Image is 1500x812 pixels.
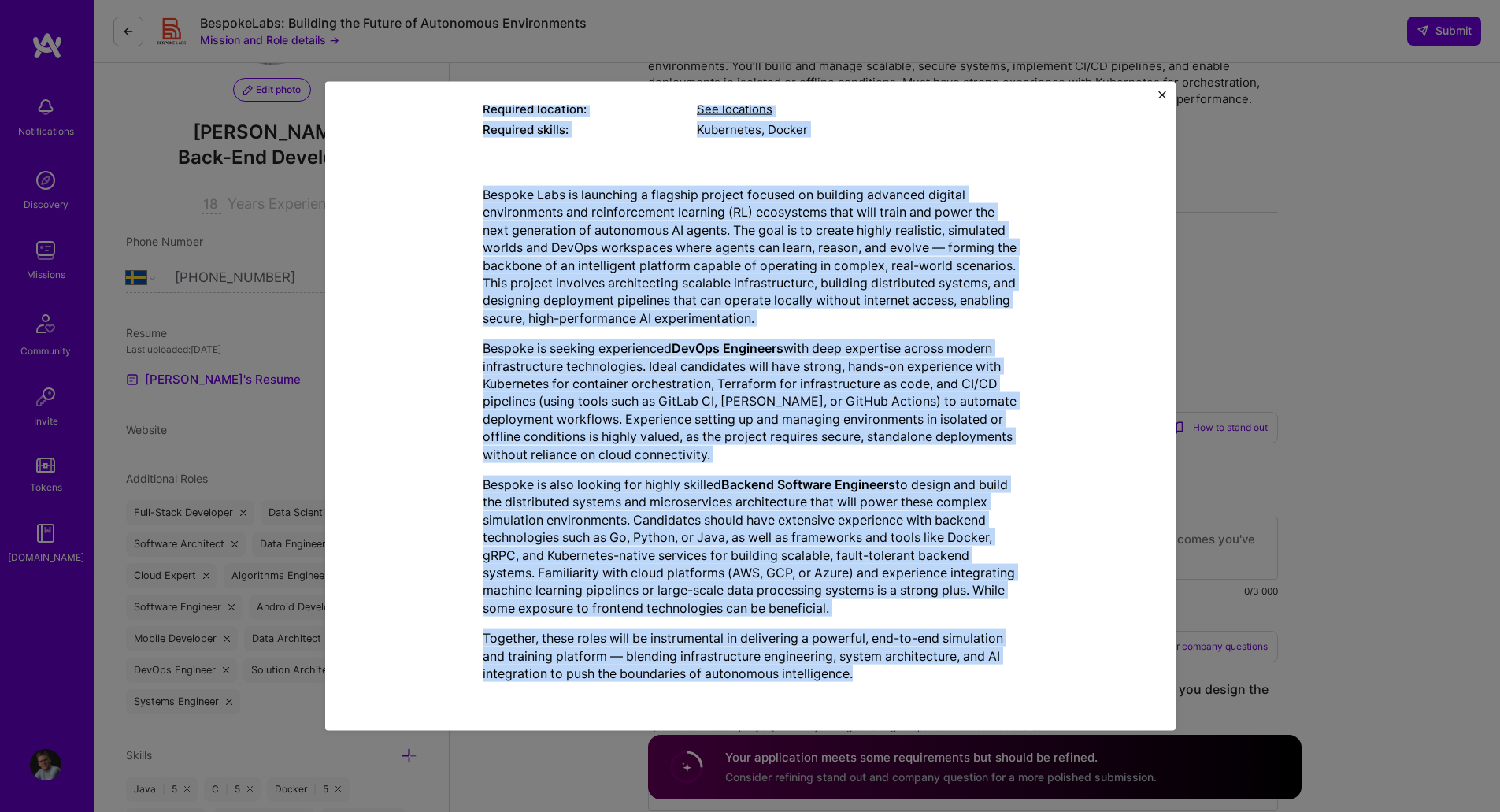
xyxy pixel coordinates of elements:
p: Bespoke is seeking experienced with deep expertise across modern infrastructure technologies. Ide... [483,339,1018,463]
button: Close [1158,91,1166,107]
p: Bespoke is also looking for highly skilled to design and build the distributed systems and micros... [483,476,1018,617]
div: Kubernetes, Docker [697,121,1018,137]
strong: DevOps Engineers [672,340,783,356]
div: Required skills: [483,121,697,137]
div: Required location: [483,100,697,117]
span: See locations [697,101,772,116]
strong: Backend Software Engineers [721,476,895,492]
p: Bespoke Labs is launching a flagship project focused on building advanced digital environments an... [483,185,1018,326]
p: Together, these roles will be instrumental in delivering a powerful, end-to-end simulation and tr... [483,629,1018,682]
